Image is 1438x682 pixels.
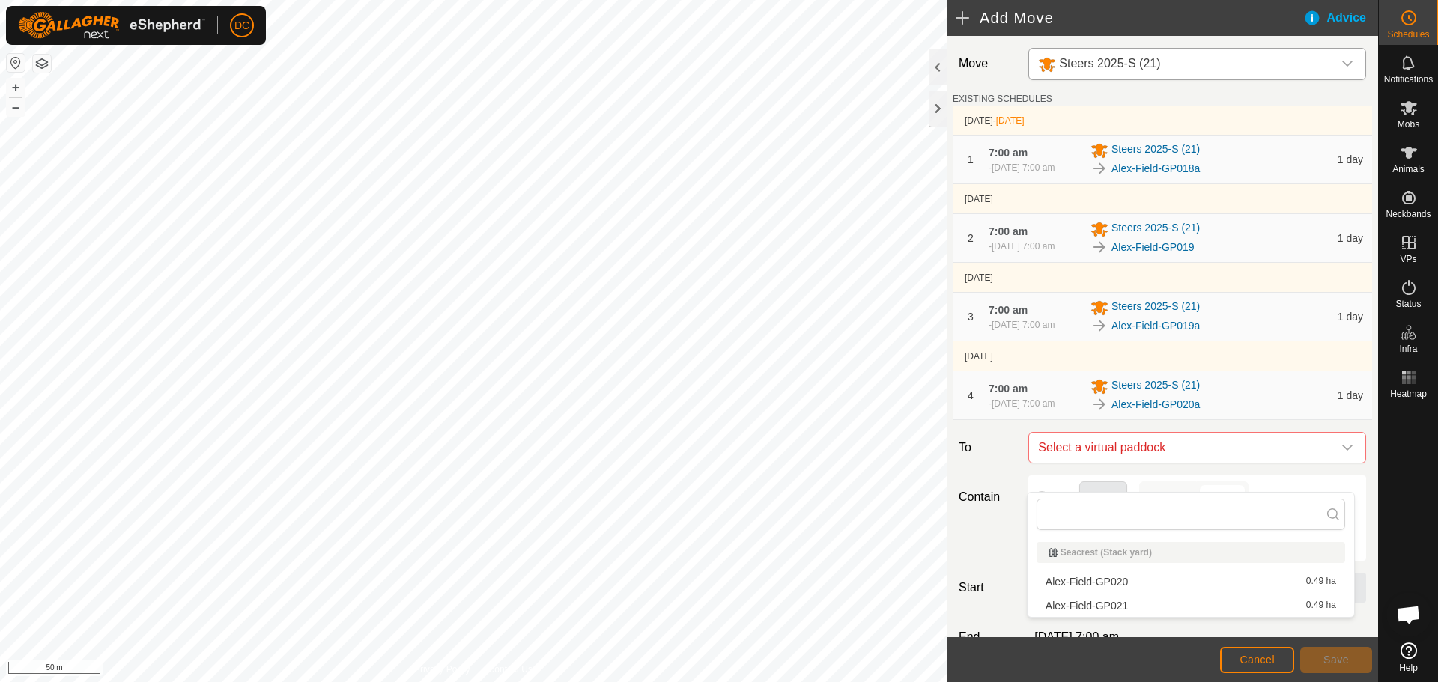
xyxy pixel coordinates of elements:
[989,225,1028,237] span: 7:00 am
[968,153,974,165] span: 1
[1111,397,1200,412] a: Alex-Field-GP020a
[1338,153,1363,165] span: 1 day
[1049,548,1333,557] div: Seacrest (Stack yard)
[993,115,1025,126] span: -
[1300,647,1372,673] button: Save
[1090,159,1108,177] img: To
[1338,389,1363,401] span: 1 day
[989,383,1028,395] span: 7:00 am
[1303,9,1378,27] div: Advice
[1046,576,1129,587] span: Alex-Field-GP020
[1090,395,1108,413] img: To
[1111,299,1200,317] span: Steers 2025-S (21)
[965,273,993,283] span: [DATE]
[1386,592,1431,637] div: Open chat
[1032,433,1332,463] span: Select a virtual paddock
[1111,141,1200,159] span: Steers 2025-S (21)
[7,98,25,116] button: –
[1046,600,1129,611] span: Alex-Field-GP021
[965,351,993,362] span: [DATE]
[1111,220,1200,238] span: Steers 2025-S (21)
[996,115,1025,126] span: [DATE]
[33,55,51,73] button: Map Layers
[1032,49,1332,79] span: Steers 2025-S
[1111,377,1200,395] span: Steers 2025-S (21)
[953,48,1022,80] label: Move
[488,663,533,676] a: Contact Us
[1399,344,1417,353] span: Infra
[989,161,1055,174] div: -
[989,240,1055,253] div: -
[1055,491,1073,503] label: For
[1111,161,1200,177] a: Alex-Field-GP018a
[1338,232,1363,244] span: 1 day
[1399,663,1418,672] span: Help
[992,320,1055,330] span: [DATE] 7:00 am
[1379,636,1438,678] a: Help
[1390,389,1427,398] span: Heatmap
[7,79,25,97] button: +
[1395,299,1421,308] span: Status
[953,488,1022,506] label: Contain
[953,432,1022,463] label: To
[1398,120,1419,129] span: Mobs
[1037,570,1345,593] li: Alex-Field-GP020
[1034,630,1119,643] span: [DATE] 7:00 am
[1306,576,1336,587] span: 0.49 ha
[953,628,1022,646] label: End
[1400,255,1416,264] span: VPs
[1111,240,1195,255] a: Alex-Field-GP019
[992,241,1055,252] span: [DATE] 7:00 am
[1240,654,1275,666] span: Cancel
[1392,165,1425,174] span: Animals
[1090,317,1108,335] img: To
[1028,536,1354,617] ul: Option List
[7,54,25,72] button: Reset Map
[18,12,205,39] img: Gallagher Logo
[989,318,1055,332] div: -
[989,304,1028,316] span: 7:00 am
[968,232,974,244] span: 2
[989,147,1028,159] span: 7:00 am
[1386,210,1431,219] span: Neckbands
[1059,57,1160,70] span: Steers 2025-S (21)
[234,18,249,34] span: DC
[1384,75,1433,84] span: Notifications
[414,663,470,676] a: Privacy Policy
[956,9,1303,27] h2: Add Move
[1090,238,1108,256] img: To
[1332,433,1362,463] div: dropdown trigger
[965,194,993,204] span: [DATE]
[1111,318,1200,334] a: Alex-Field-GP019a
[1306,600,1336,611] span: 0.49 ha
[989,397,1055,410] div: -
[1387,30,1429,39] span: Schedules
[992,398,1055,409] span: [DATE] 7:00 am
[1332,49,1362,79] div: dropdown trigger
[1323,654,1349,666] span: Save
[965,115,993,126] span: [DATE]
[968,389,974,401] span: 4
[992,162,1055,173] span: [DATE] 7:00 am
[953,579,1022,597] label: Start
[953,92,1052,106] label: EXISTING SCHEDULES
[1220,647,1294,673] button: Cancel
[968,311,974,323] span: 3
[1037,594,1345,617] li: Alex-Field-GP021
[1338,311,1363,323] span: 1 day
